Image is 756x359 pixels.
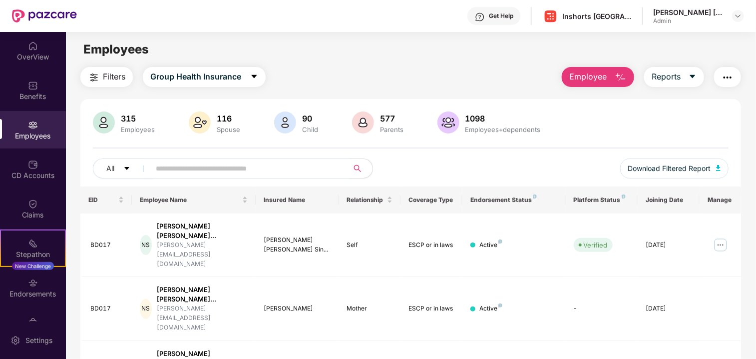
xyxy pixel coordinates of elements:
div: 315 [119,113,157,123]
img: svg+xml;base64,PHN2ZyBpZD0iRHJvcGRvd24tMzJ4MzIiIHhtbG5zPSJodHRwOi8vd3d3LnczLm9yZy8yMDAwL3N2ZyIgd2... [734,12,742,20]
span: EID [88,196,116,204]
div: Self [347,240,392,250]
span: Employees [83,42,149,56]
span: Employee Name [140,196,240,204]
div: [PERSON_NAME][EMAIL_ADDRESS][DOMAIN_NAME] [157,304,248,332]
img: svg+xml;base64,PHN2ZyB4bWxucz0iaHR0cDovL3d3dy53My5vcmcvMjAwMC9zdmciIHdpZHRoPSI4IiBoZWlnaHQ9IjgiIH... [622,194,626,198]
button: Allcaret-down [93,158,154,178]
img: svg+xml;base64,PHN2ZyB4bWxucz0iaHR0cDovL3d3dy53My5vcmcvMjAwMC9zdmciIHdpZHRoPSIyMSIgaGVpZ2h0PSIyMC... [28,238,38,248]
div: [PERSON_NAME] [PERSON_NAME]... [157,285,248,304]
div: [DATE] [646,304,692,313]
span: caret-down [250,72,258,81]
img: svg+xml;base64,PHN2ZyB4bWxucz0iaHR0cDovL3d3dy53My5vcmcvMjAwMC9zdmciIHdpZHRoPSI4IiBoZWlnaHQ9IjgiIH... [498,303,502,307]
img: svg+xml;base64,PHN2ZyBpZD0iSG9tZSIgeG1sbnM9Imh0dHA6Ly93d3cudzMub3JnLzIwMDAvc3ZnIiB3aWR0aD0iMjAiIG... [28,41,38,51]
th: Employee Name [132,186,256,213]
th: Manage [700,186,741,213]
button: search [348,158,373,178]
div: Inshorts [GEOGRAPHIC_DATA] Advertising And Services Private Limited [562,11,632,21]
td: - [566,277,638,341]
span: All [106,163,114,174]
div: Active [479,240,502,250]
div: Child [300,125,320,133]
img: Inshorts%20Logo.png [543,9,558,23]
div: Employees+dependents [463,125,543,133]
span: Filters [103,70,125,83]
img: svg+xml;base64,PHN2ZyB4bWxucz0iaHR0cDovL3d3dy53My5vcmcvMjAwMC9zdmciIHhtbG5zOnhsaW5rPSJodHRwOi8vd3... [189,111,211,133]
span: search [348,164,368,172]
span: Relationship [347,196,385,204]
button: Download Filtered Report [620,158,729,178]
div: Spouse [215,125,242,133]
div: NS [140,299,152,319]
img: svg+xml;base64,PHN2ZyBpZD0iSGVscC0zMngzMiIgeG1sbnM9Imh0dHA6Ly93d3cudzMub3JnLzIwMDAvc3ZnIiB3aWR0aD... [475,12,485,22]
div: ESCP or in laws [408,240,454,250]
img: svg+xml;base64,PHN2ZyB4bWxucz0iaHR0cDovL3d3dy53My5vcmcvMjAwMC9zdmciIHdpZHRoPSI4IiBoZWlnaHQ9IjgiIH... [533,194,537,198]
div: Mother [347,304,392,313]
button: Group Health Insurancecaret-down [143,67,266,87]
div: [PERSON_NAME] [264,304,330,313]
div: [PERSON_NAME] [PERSON_NAME] Sin... [264,235,330,254]
button: Filters [80,67,133,87]
span: Employee [569,70,607,83]
img: svg+xml;base64,PHN2ZyB4bWxucz0iaHR0cDovL3d3dy53My5vcmcvMjAwMC9zdmciIHhtbG5zOnhsaW5rPSJodHRwOi8vd3... [716,165,721,171]
th: Relationship [339,186,400,213]
div: 116 [215,113,242,123]
span: Group Health Insurance [150,70,241,83]
img: svg+xml;base64,PHN2ZyBpZD0iTXlfT3JkZXJzIiBkYXRhLW5hbWU9Ik15IE9yZGVycyIgeG1sbnM9Imh0dHA6Ly93d3cudz... [28,317,38,327]
button: Reportscaret-down [644,67,704,87]
img: manageButton [713,237,729,253]
img: svg+xml;base64,PHN2ZyB4bWxucz0iaHR0cDovL3d3dy53My5vcmcvMjAwMC9zdmciIHhtbG5zOnhsaW5rPSJodHRwOi8vd3... [274,111,296,133]
img: svg+xml;base64,PHN2ZyB4bWxucz0iaHR0cDovL3d3dy53My5vcmcvMjAwMC9zdmciIHhtbG5zOnhsaW5rPSJodHRwOi8vd3... [93,111,115,133]
span: Reports [652,70,681,83]
img: svg+xml;base64,PHN2ZyBpZD0iQ0RfQWNjb3VudHMiIGRhdGEtbmFtZT0iQ0QgQWNjb3VudHMiIHhtbG5zPSJodHRwOi8vd3... [28,159,38,169]
span: caret-down [123,165,130,173]
img: svg+xml;base64,PHN2ZyBpZD0iRW1wbG95ZWVzIiB4bWxucz0iaHR0cDovL3d3dy53My5vcmcvMjAwMC9zdmciIHdpZHRoPS... [28,120,38,130]
div: ESCP or in laws [408,304,454,313]
div: NS [140,235,152,255]
div: Get Help [489,12,513,20]
img: New Pazcare Logo [12,9,77,22]
img: svg+xml;base64,PHN2ZyB4bWxucz0iaHR0cDovL3d3dy53My5vcmcvMjAwMC9zdmciIHdpZHRoPSI4IiBoZWlnaHQ9IjgiIH... [498,239,502,243]
img: svg+xml;base64,PHN2ZyB4bWxucz0iaHR0cDovL3d3dy53My5vcmcvMjAwMC9zdmciIHdpZHRoPSIyNCIgaGVpZ2h0PSIyNC... [722,71,734,83]
div: BD017 [90,240,124,250]
div: Verified [584,240,608,250]
span: Download Filtered Report [628,163,711,174]
div: [PERSON_NAME] [PERSON_NAME] [653,7,723,17]
div: 90 [300,113,320,123]
img: svg+xml;base64,PHN2ZyBpZD0iQ2xhaW0iIHhtbG5zPSJodHRwOi8vd3d3LnczLm9yZy8yMDAwL3N2ZyIgd2lkdGg9IjIwIi... [28,199,38,209]
div: [DATE] [646,240,692,250]
div: 1098 [463,113,543,123]
th: EID [80,186,132,213]
span: caret-down [689,72,697,81]
img: svg+xml;base64,PHN2ZyBpZD0iU2V0dGluZy0yMHgyMCIgeG1sbnM9Imh0dHA6Ly93d3cudzMub3JnLzIwMDAvc3ZnIiB3aW... [10,335,20,345]
div: Platform Status [574,196,630,204]
div: Admin [653,17,723,25]
div: BD017 [90,304,124,313]
div: Parents [378,125,405,133]
div: Employees [119,125,157,133]
div: Endorsement Status [470,196,558,204]
div: [PERSON_NAME] [PERSON_NAME]... [157,221,248,240]
img: svg+xml;base64,PHN2ZyB4bWxucz0iaHR0cDovL3d3dy53My5vcmcvMjAwMC9zdmciIHhtbG5zOnhsaW5rPSJodHRwOi8vd3... [437,111,459,133]
img: svg+xml;base64,PHN2ZyBpZD0iRW5kb3JzZW1lbnRzIiB4bWxucz0iaHR0cDovL3d3dy53My5vcmcvMjAwMC9zdmciIHdpZH... [28,278,38,288]
div: [PERSON_NAME][EMAIL_ADDRESS][DOMAIN_NAME] [157,240,248,269]
div: Settings [22,335,55,345]
th: Coverage Type [400,186,462,213]
img: svg+xml;base64,PHN2ZyB4bWxucz0iaHR0cDovL3d3dy53My5vcmcvMjAwMC9zdmciIHhtbG5zOnhsaW5rPSJodHRwOi8vd3... [615,71,627,83]
div: Stepathon [1,249,65,259]
div: New Challenge [12,262,54,270]
div: 577 [378,113,405,123]
button: Employee [562,67,634,87]
th: Insured Name [256,186,338,213]
img: svg+xml;base64,PHN2ZyB4bWxucz0iaHR0cDovL3d3dy53My5vcmcvMjAwMC9zdmciIHhtbG5zOnhsaW5rPSJodHRwOi8vd3... [352,111,374,133]
th: Joining Date [638,186,700,213]
div: Active [479,304,502,313]
img: svg+xml;base64,PHN2ZyB4bWxucz0iaHR0cDovL3d3dy53My5vcmcvMjAwMC9zdmciIHdpZHRoPSIyNCIgaGVpZ2h0PSIyNC... [88,71,100,83]
img: svg+xml;base64,PHN2ZyBpZD0iQmVuZWZpdHMiIHhtbG5zPSJodHRwOi8vd3d3LnczLm9yZy8yMDAwL3N2ZyIgd2lkdGg9Ij... [28,80,38,90]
